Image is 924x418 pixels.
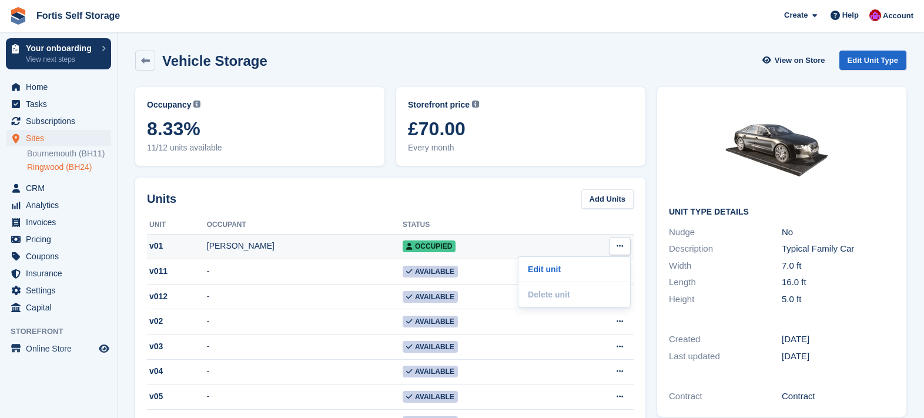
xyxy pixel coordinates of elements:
a: menu [6,113,111,129]
img: 1%20Car%20Lot%20-%20Without%20dimensions.jpg [694,99,870,198]
div: Height [669,293,782,306]
td: - [207,335,403,360]
th: Occupant [207,216,403,235]
div: [DATE] [782,333,895,346]
a: menu [6,299,111,316]
span: Tasks [26,96,96,112]
span: Available [403,266,458,277]
span: Sites [26,130,96,146]
h2: Unit Type details [669,208,895,217]
a: menu [6,214,111,230]
span: Available [403,341,458,353]
div: Last updated [669,350,782,363]
span: 11/12 units available [147,142,373,154]
div: Width [669,259,782,273]
td: - [207,259,403,285]
a: Ringwood (BH24) [27,162,111,173]
div: 16.0 ft [782,276,895,289]
div: Typical Family Car [782,242,895,256]
span: Create [784,9,808,21]
span: 8.33% [147,118,373,139]
img: stora-icon-8386f47178a22dfd0bd8f6a31ec36ba5ce8667c1dd55bd0f319d3a0aa187defe.svg [9,7,27,25]
span: Available [403,391,458,403]
span: £70.00 [408,118,634,139]
span: Help [842,9,859,21]
span: Invoices [26,214,96,230]
span: Insurance [26,265,96,282]
a: menu [6,197,111,213]
a: Edit unit [523,262,625,277]
span: Home [26,79,96,95]
span: Capital [26,299,96,316]
td: - [207,384,403,410]
div: Nudge [669,226,782,239]
td: - [207,359,403,384]
h2: Vehicle Storage [162,53,267,69]
div: v011 [147,265,207,277]
div: v04 [147,365,207,377]
th: Unit [147,216,207,235]
a: menu [6,340,111,357]
th: Status [403,216,563,235]
p: View next steps [26,54,96,65]
span: Analytics [26,197,96,213]
span: Storefront price [408,99,470,111]
span: Storefront [11,326,117,337]
td: - [207,284,403,309]
span: Account [883,10,913,22]
span: Occupied [403,240,456,252]
div: Created [669,333,782,346]
div: 7.0 ft [782,259,895,273]
div: v01 [147,240,207,252]
div: v03 [147,340,207,353]
img: icon-info-grey-7440780725fd019a000dd9b08b2336e03edf1995a4989e88bcd33f0948082b44.svg [472,101,479,108]
p: Your onboarding [26,44,96,52]
div: 5.0 ft [782,293,895,306]
div: v02 [147,315,207,327]
span: Settings [26,282,96,299]
a: Bournemouth (BH11) [27,148,111,159]
a: menu [6,180,111,196]
span: Pricing [26,231,96,248]
p: Delete unit [523,287,625,302]
span: Available [403,291,458,303]
div: Contract [782,390,895,403]
a: menu [6,265,111,282]
span: Occupancy [147,99,191,111]
span: Coupons [26,248,96,265]
div: [DATE] [782,350,895,363]
img: Becky Welch [869,9,881,21]
div: v012 [147,290,207,303]
a: menu [6,282,111,299]
td: - [207,309,403,335]
img: icon-info-grey-7440780725fd019a000dd9b08b2336e03edf1995a4989e88bcd33f0948082b44.svg [193,101,200,108]
h2: Units [147,190,176,208]
div: v05 [147,390,207,403]
span: Every month [408,142,634,154]
a: View on Store [761,51,830,70]
a: Add Units [581,189,634,209]
span: Subscriptions [26,113,96,129]
a: Edit Unit Type [839,51,906,70]
div: Length [669,276,782,289]
div: [PERSON_NAME] [207,240,403,252]
a: Preview store [97,342,111,356]
a: Your onboarding View next steps [6,38,111,69]
span: Available [403,316,458,327]
a: menu [6,248,111,265]
a: menu [6,79,111,95]
span: CRM [26,180,96,196]
div: No [782,226,895,239]
div: Description [669,242,782,256]
div: Contract [669,390,782,403]
a: menu [6,96,111,112]
span: Online Store [26,340,96,357]
span: View on Store [775,55,825,66]
a: menu [6,231,111,248]
span: Available [403,366,458,377]
a: Fortis Self Storage [32,6,125,25]
a: menu [6,130,111,146]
